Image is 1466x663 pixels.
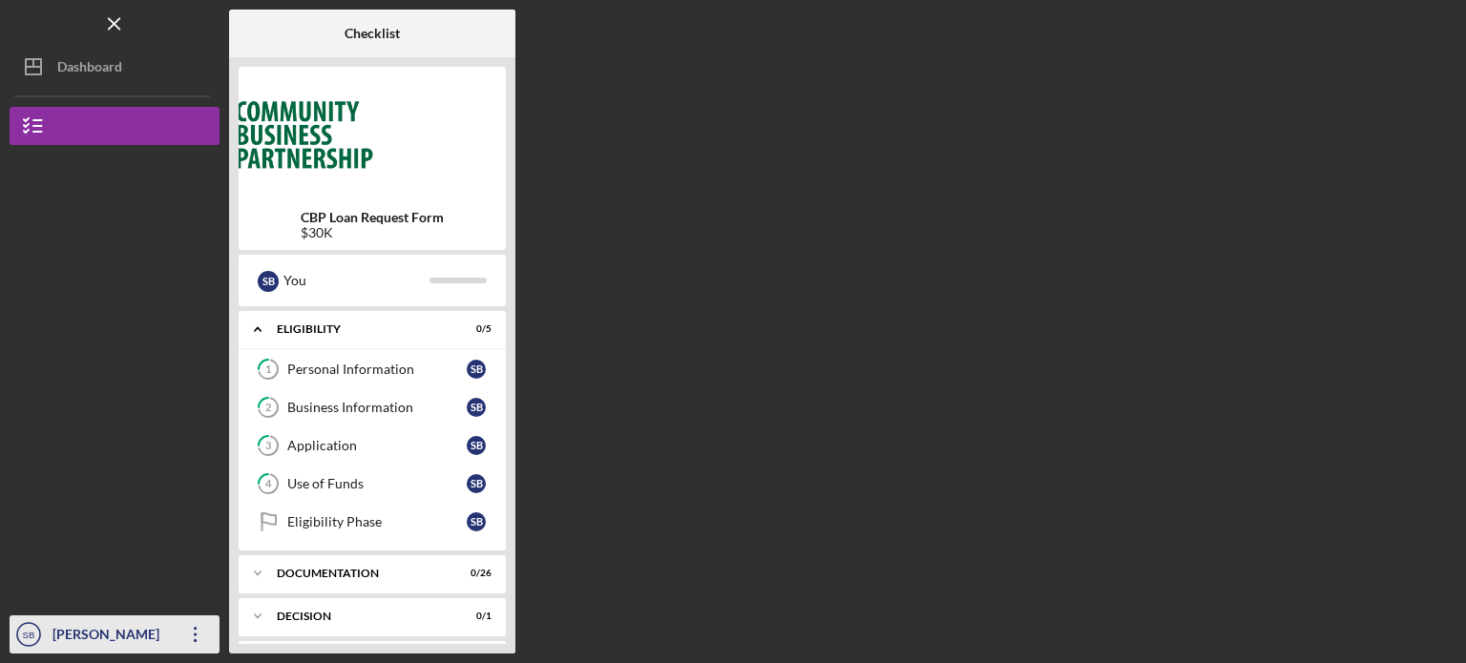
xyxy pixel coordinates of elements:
[457,568,492,579] div: 0 / 26
[265,402,271,414] tspan: 2
[287,514,467,529] div: Eligibility Phase
[248,465,496,503] a: 4Use of FundsSB
[283,264,429,297] div: You
[467,436,486,455] div: S B
[248,426,496,465] a: 3ApplicationSB
[48,615,172,658] div: [PERSON_NAME]
[239,76,506,191] img: Product logo
[57,48,122,91] div: Dashboard
[301,210,444,225] b: CBP Loan Request Form
[277,323,444,335] div: Eligibility
[23,630,35,640] text: SB
[287,438,467,453] div: Application
[287,362,467,377] div: Personal Information
[10,48,220,86] button: Dashboard
[248,350,496,388] a: 1Personal InformationSB
[248,503,496,541] a: Eligibility PhaseSB
[467,398,486,417] div: S B
[277,611,444,622] div: Decision
[265,440,271,452] tspan: 3
[10,615,220,653] button: SB[PERSON_NAME]
[258,271,279,292] div: S B
[248,388,496,426] a: 2Business InformationSB
[301,225,444,240] div: $30K
[467,360,486,379] div: S B
[277,568,444,579] div: Documentation
[265,363,271,376] tspan: 1
[457,323,492,335] div: 0 / 5
[467,474,486,493] div: S B
[467,512,486,531] div: S B
[345,26,400,41] b: Checklist
[265,478,272,490] tspan: 4
[457,611,492,622] div: 0 / 1
[287,476,467,491] div: Use of Funds
[287,400,467,415] div: Business Information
